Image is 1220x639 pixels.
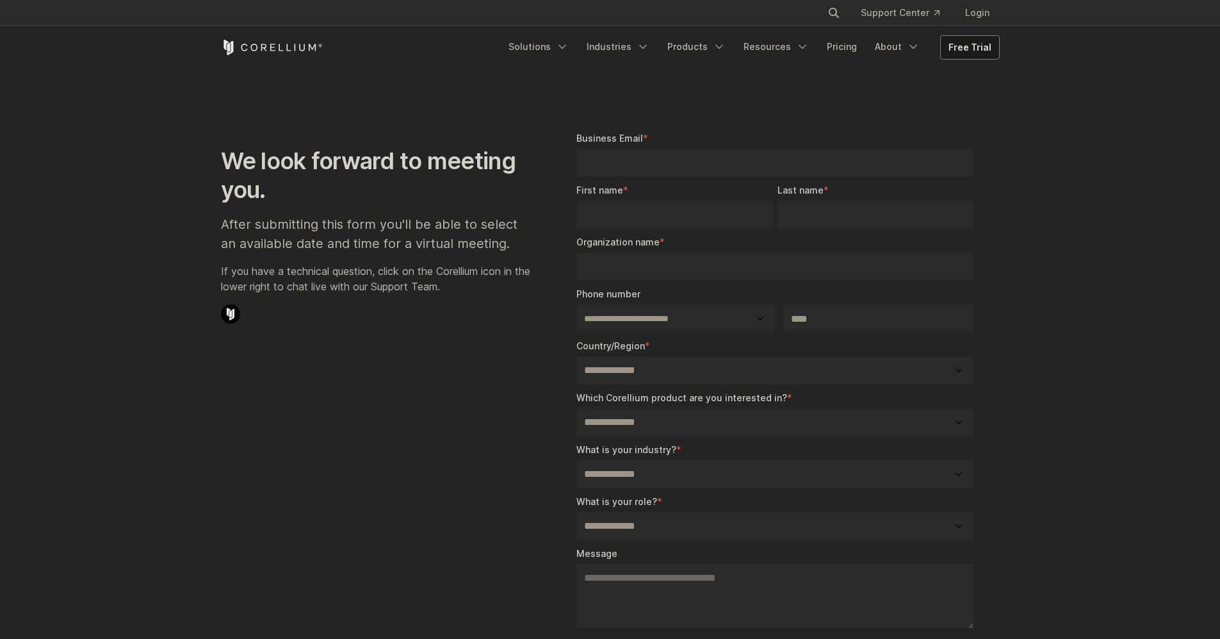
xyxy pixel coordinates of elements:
a: About [867,35,927,58]
a: Login [955,1,1000,24]
a: Corellium Home [221,40,323,55]
div: Navigation Menu [812,1,1000,24]
p: If you have a technical question, click on the Corellium icon in the lower right to chat live wit... [221,263,530,294]
button: Search [822,1,845,24]
img: Corellium Chat Icon [221,304,240,324]
span: Which Corellium product are you interested in? [576,392,787,403]
span: First name [576,185,623,195]
a: Resources [736,35,817,58]
span: Country/Region [576,340,645,351]
div: Navigation Menu [501,35,1000,60]
span: What is your role? [576,496,657,507]
a: Free Trial [941,36,999,59]
a: Solutions [501,35,576,58]
span: Organization name [576,237,660,247]
a: Products [660,35,733,58]
span: Phone number [576,288,640,299]
a: Support Center [850,1,950,24]
a: Industries [579,35,657,58]
span: Business Email [576,133,643,144]
p: After submitting this form you'll be able to select an available date and time for a virtual meet... [221,215,530,253]
a: Pricing [819,35,865,58]
span: What is your industry? [576,444,676,455]
span: Message [576,548,617,559]
h1: We look forward to meeting you. [221,147,530,204]
span: Last name [777,185,824,195]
